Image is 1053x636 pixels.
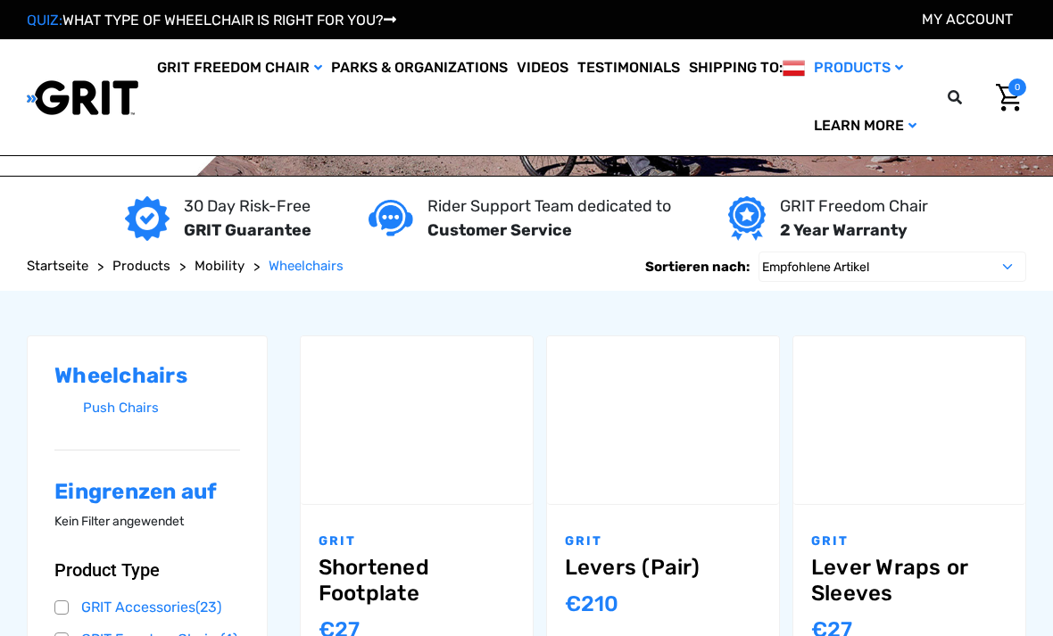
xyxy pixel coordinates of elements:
p: GRIT [319,532,515,550]
p: GRIT Freedom Chair [780,194,928,219]
span: Products [112,258,170,274]
a: Warenkorb mit 0 Artikeln [983,78,1026,116]
img: GRIT Lever Wraps: Sets of GRIT Freedom Chair levers wrapped as pairs in pink, green, blue, red, c... [793,336,1025,505]
span: QUIZ: [27,12,62,29]
a: Levers (Pair),$198.00 [565,555,761,581]
p: GRIT [565,532,761,550]
strong: 2 Year Warranty [780,220,908,240]
img: GRIT All-Terrain Wheelchair and Mobility Equipment [27,79,138,116]
img: GRIT Shortened Footplate: steel platform for resting feet when using GRIT Freedom Chair shown wit... [301,336,533,505]
a: QUIZ:WHAT TYPE OF WHEELCHAIR IS RIGHT FOR YOU? [27,12,396,29]
p: Rider Support Team dedicated to [427,194,671,219]
span: Mobility [195,258,245,274]
a: Learn More [809,97,921,155]
a: Wheelchairs [269,256,344,277]
a: Shortened Footplate,$25.00 [319,555,515,607]
a: Parks & Organizations [327,39,512,97]
img: Year warranty [728,196,765,241]
a: Levers (Pair),$198.00 [547,336,779,505]
span: Product Type [54,559,160,581]
a: Products [112,256,170,277]
img: Cart [996,84,1022,112]
a: Push Chairs [83,395,240,421]
a: Lever Wraps or Sleeves,$25.00 [793,336,1025,505]
a: Lever Wraps or Sleeves,$25.00 [811,555,1007,607]
a: Products [809,39,908,97]
a: Startseite [27,256,88,277]
img: at.png [783,57,805,79]
button: Product Type [54,559,240,581]
a: Konto [922,11,1013,28]
h2: Eingrenzen auf [54,479,240,505]
label: Sortieren nach: [645,252,750,282]
a: Testimonials [573,39,684,97]
a: Videos [512,39,573,97]
span: Startseite [27,258,88,274]
p: GRIT [811,532,1007,550]
a: Mobility [195,256,245,277]
img: Levers (Pair) [547,336,779,505]
a: GRIT Freedom Chair [153,39,327,97]
a: Shipping To: [684,39,809,98]
p: Kein Filter angewendet [54,512,240,531]
span: €‌210 [565,591,618,616]
span: Wheelchairs [269,258,344,274]
strong: GRIT Guarantee [184,220,311,240]
a: GRIT Accessories(23) [54,594,240,621]
span: 0 [1008,78,1026,96]
p: 30 Day Risk-Free [184,194,311,219]
img: Customer service [369,200,413,236]
input: Search [974,78,983,116]
strong: Customer Service [427,220,572,240]
span: (23) [195,599,221,615]
h2: Wheelchairs [54,363,240,389]
img: GRIT Guarantee [125,196,170,241]
a: Shortened Footplate,$25.00 [301,336,533,505]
